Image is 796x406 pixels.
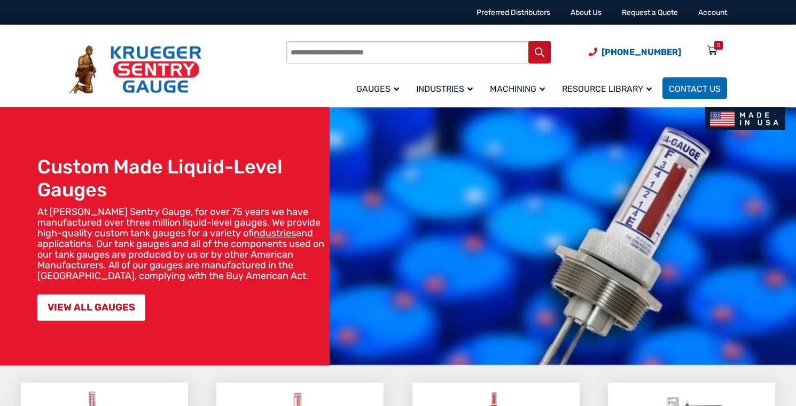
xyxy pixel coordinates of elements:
h1: Custom Made Liquid-Level Gauges [37,155,324,201]
a: Machining [483,76,556,101]
img: Krueger Sentry Gauge [69,45,201,94]
a: industries [254,227,296,239]
span: [PHONE_NUMBER] [602,47,681,57]
a: VIEW ALL GAUGES [37,294,145,321]
a: About Us [571,8,602,17]
a: Phone Number (920) 434-8860 [589,45,681,59]
a: Contact Us [662,77,727,99]
a: Gauges [350,76,410,101]
img: Made In USA [705,107,785,130]
div: 0 [717,41,720,50]
a: Preferred Distributors [477,8,550,17]
span: Machining [490,84,545,94]
a: Resource Library [556,76,662,101]
span: Industries [416,84,473,94]
a: Account [698,8,727,17]
a: Industries [410,76,483,101]
span: Resource Library [562,84,652,94]
span: Contact Us [669,84,721,94]
img: bg_hero_bannerksentry [330,107,796,365]
a: Request a Quote [622,8,678,17]
p: At [PERSON_NAME] Sentry Gauge, for over 75 years we have manufactured over three million liquid-l... [37,206,324,281]
span: Gauges [356,84,399,94]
